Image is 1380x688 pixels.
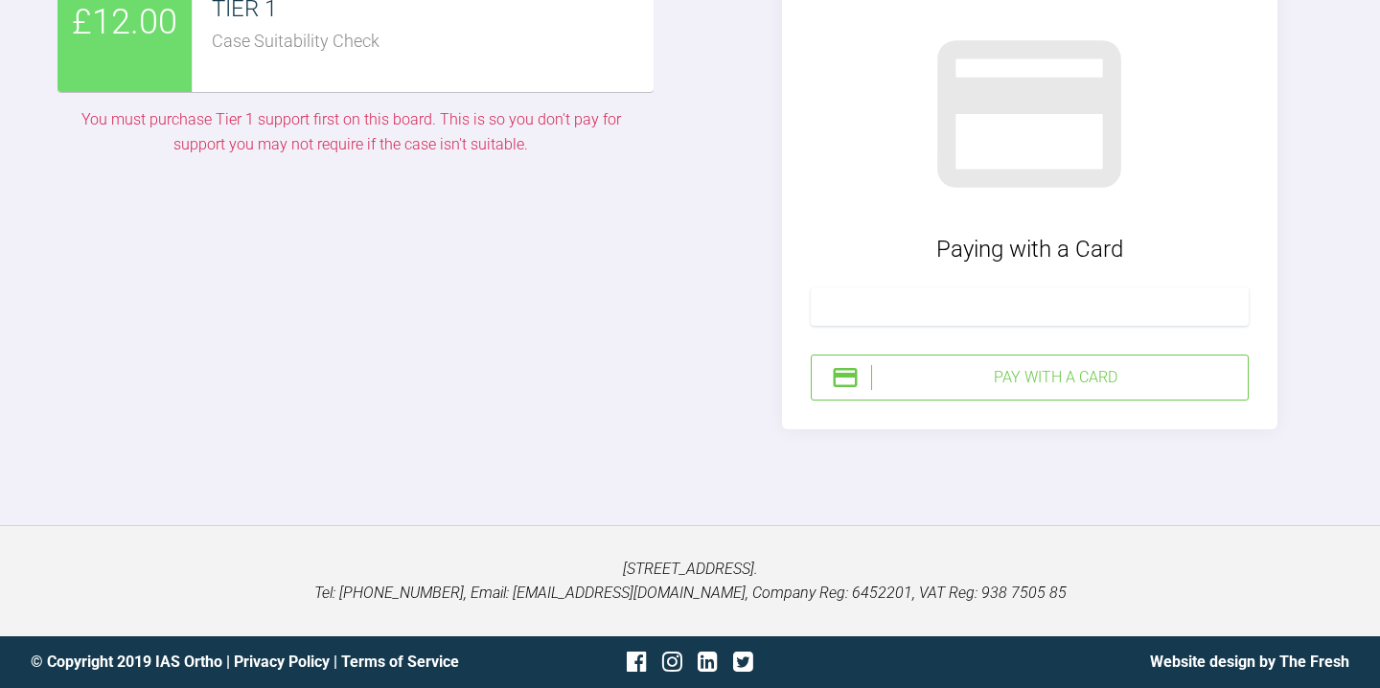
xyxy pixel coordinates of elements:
p: [STREET_ADDRESS]. Tel: [PHONE_NUMBER], Email: [EMAIL_ADDRESS][DOMAIN_NAME], Company Reg: 6452201,... [31,557,1349,606]
iframe: Secure card payment input frame [823,297,1236,315]
a: Website design by The Fresh [1150,653,1349,671]
img: stripeGray.902526a8.svg [919,4,1139,224]
div: Case Suitability Check [212,28,654,56]
div: Pay with a Card [871,365,1240,390]
div: © Copyright 2019 IAS Ortho | | [31,650,471,675]
div: You must purchase Tier 1 support first on this board. This is so you don't pay for support you ma... [57,107,644,156]
a: Terms of Service [341,653,459,671]
a: Privacy Policy [234,653,330,671]
div: Paying with a Card [811,231,1249,267]
img: stripeIcon.ae7d7783.svg [831,363,860,392]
